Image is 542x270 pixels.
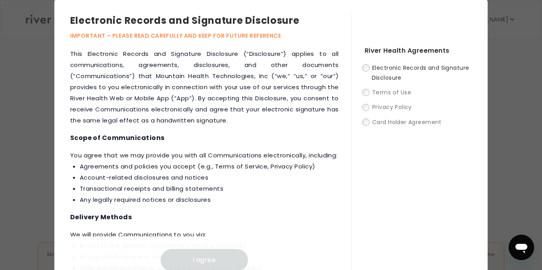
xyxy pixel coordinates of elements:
[509,235,534,260] iframe: Button to launch messaging window
[372,88,411,96] span: Terms of Use
[70,48,339,126] p: This Electronic Records and Signature Disclosure (“Disclosure”) applies to all communications, ag...
[372,118,442,126] span: Card Holder Agreement
[70,31,352,40] p: IMPORTANT – PLEASE READ CAREFULLY AND KEEP FOR FUTURE REFERENCE
[80,194,339,205] li: Any legally required notices or disclosures
[70,132,339,144] h4: Scope of Communications
[80,161,339,172] li: Agreements and policies you accept (e.g., Terms of Service, Privacy Policy)
[70,150,339,205] p: ‍You agree that we may provide you with all Communications electronically, including:
[372,64,469,82] span: Electronic Records and Signature Disclosure
[372,103,412,111] span: Privacy Policy
[365,45,472,56] h4: River Health Agreements
[80,172,339,183] li: Account-related disclosures and notices
[70,13,352,28] h3: Electronic Records and Signature Disclosure
[80,183,339,194] li: Transactional receipts and billing statements
[70,212,339,223] h4: Delivery Methods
